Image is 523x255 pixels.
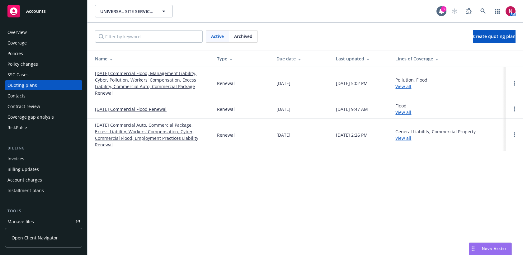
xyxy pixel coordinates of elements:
div: [DATE] 5:02 PM [336,80,368,87]
div: Policies [7,49,23,59]
a: Policies [5,49,82,59]
a: View all [395,135,411,141]
span: Open Client Navigator [12,234,58,241]
div: Coverage [7,38,27,48]
div: Name [95,55,207,62]
div: Drag to move [469,243,477,255]
a: [DATE] Commercial Flood, Management Liability, Cyber, Pollution, Workers' Compensation, Excess Li... [95,70,207,96]
input: Filter by keyword... [95,30,203,43]
a: Policy changes [5,59,82,69]
a: Contract review [5,102,82,111]
a: Overview [5,27,82,37]
div: Contract review [7,102,40,111]
div: Pollution, Flood [395,77,427,90]
a: Report a Bug [463,5,475,17]
a: [DATE] Commercial Auto, Commercial Package, Excess Liability, Workers' Compensation, Cyber, Comme... [95,122,207,148]
div: Renewal [217,80,235,87]
a: Billing updates [5,164,82,174]
a: View all [395,83,411,89]
span: Active [211,33,224,40]
a: Accounts [5,2,82,20]
div: Installment plans [7,186,44,196]
a: Manage files [5,217,82,227]
div: [DATE] 9:47 AM [336,106,368,112]
div: Due date [276,55,326,62]
a: Open options [511,79,518,87]
div: [DATE] [276,106,290,112]
a: Start snowing [448,5,461,17]
div: Lines of Coverage [395,55,501,62]
a: Coverage gap analysis [5,112,82,122]
div: Flood [395,102,411,116]
div: Billing updates [7,164,39,174]
a: [DATE] Commercial Flood Renewal [95,106,167,112]
div: [DATE] [276,80,290,87]
div: Quoting plans [7,80,37,90]
a: Open options [511,105,518,113]
div: 3 [441,6,446,12]
div: Billing [5,145,82,151]
a: Switch app [491,5,504,17]
button: UNIVERSAL SITE SERVICES, INC [95,5,173,17]
a: Create quoting plan [473,30,516,43]
span: Nova Assist [482,246,507,251]
a: Invoices [5,154,82,164]
a: Contacts [5,91,82,101]
img: photo [506,6,516,16]
div: RiskPulse [7,123,27,133]
div: [DATE] [276,132,290,138]
button: Nova Assist [469,243,512,255]
a: SSC Cases [5,70,82,80]
a: Account charges [5,175,82,185]
a: Quoting plans [5,80,82,90]
a: Installment plans [5,186,82,196]
span: UNIVERSAL SITE SERVICES, INC [100,8,154,15]
div: Renewal [217,132,235,138]
div: Coverage gap analysis [7,112,54,122]
div: Renewal [217,106,235,112]
div: General Liability, Commercial Property [395,128,476,141]
div: Type [217,55,266,62]
div: Contacts [7,91,26,101]
span: Accounts [26,9,46,14]
div: Policy changes [7,59,38,69]
span: Create quoting plan [473,33,516,39]
div: Tools [5,208,82,214]
div: Invoices [7,154,24,164]
div: [DATE] 2:26 PM [336,132,368,138]
div: Manage files [7,217,34,227]
a: RiskPulse [5,123,82,133]
a: Open options [511,131,518,139]
span: Archived [234,33,252,40]
div: SSC Cases [7,70,29,80]
a: Coverage [5,38,82,48]
div: Overview [7,27,27,37]
div: Last updated [336,55,385,62]
a: Search [477,5,489,17]
a: View all [395,109,411,115]
div: Account charges [7,175,42,185]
